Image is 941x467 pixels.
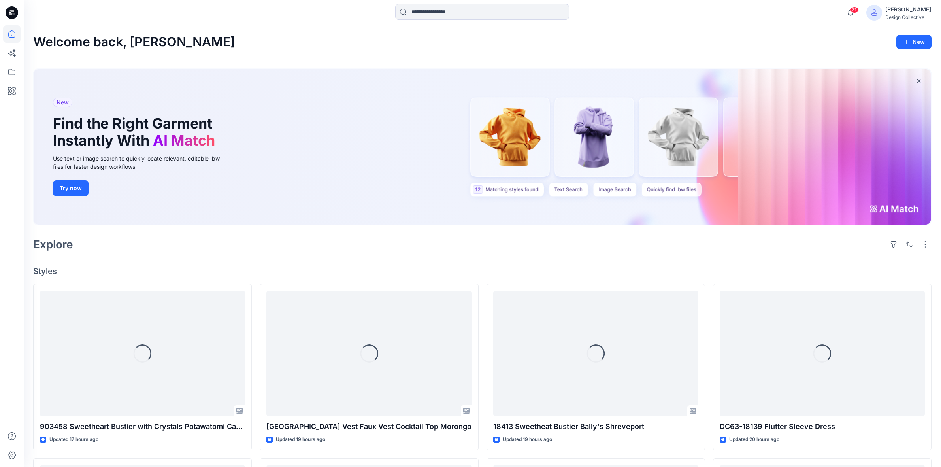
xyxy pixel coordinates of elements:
h4: Styles [33,267,932,276]
p: Updated 20 hours ago [729,435,779,444]
span: 71 [850,7,859,13]
span: New [57,98,69,107]
span: AI Match [153,132,215,149]
div: Design Collective [885,14,931,20]
svg: avatar [871,9,877,16]
p: Updated 19 hours ago [276,435,325,444]
button: Try now [53,180,89,196]
p: [GEOGRAPHIC_DATA] Vest Faux Vest Cocktail Top Morongo [266,421,471,432]
h2: Welcome back, [PERSON_NAME] [33,35,235,49]
p: Updated 17 hours ago [49,435,98,444]
div: Use text or image search to quickly locate relevant, editable .bw files for faster design workflows. [53,154,231,171]
div: [PERSON_NAME] [885,5,931,14]
h2: Explore [33,238,73,251]
p: Updated 19 hours ago [503,435,552,444]
p: 18413 Sweetheat Bustier Bally's Shreveport [493,421,698,432]
button: New [896,35,932,49]
p: 903458 Sweetheart Bustier with Crystals Potawatomi Casino [40,421,245,432]
p: DC63-18139 Flutter Sleeve Dress [720,421,925,432]
h1: Find the Right Garment Instantly With [53,115,219,149]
